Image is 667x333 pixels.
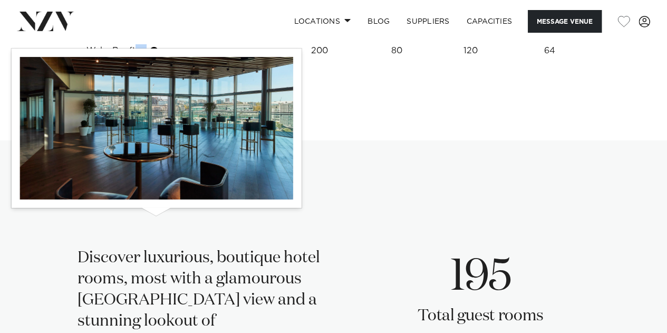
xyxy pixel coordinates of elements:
[418,306,544,327] p: Total guest rooms
[363,38,431,64] td: 80
[418,248,544,306] p: 195
[510,38,589,64] td: 64
[359,10,398,33] a: BLOG
[276,38,362,64] td: 200
[20,57,293,199] img: LWE9Pwyq06i351OvXK2LIChzHWfyfaVNUh7tB1T8.jpg
[528,10,602,33] button: Message Venue
[458,10,521,33] a: Capacities
[285,10,359,33] a: Locations
[431,38,510,64] td: 120
[17,12,74,31] img: nzv-logo.png
[398,10,458,33] a: SUPPLIERS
